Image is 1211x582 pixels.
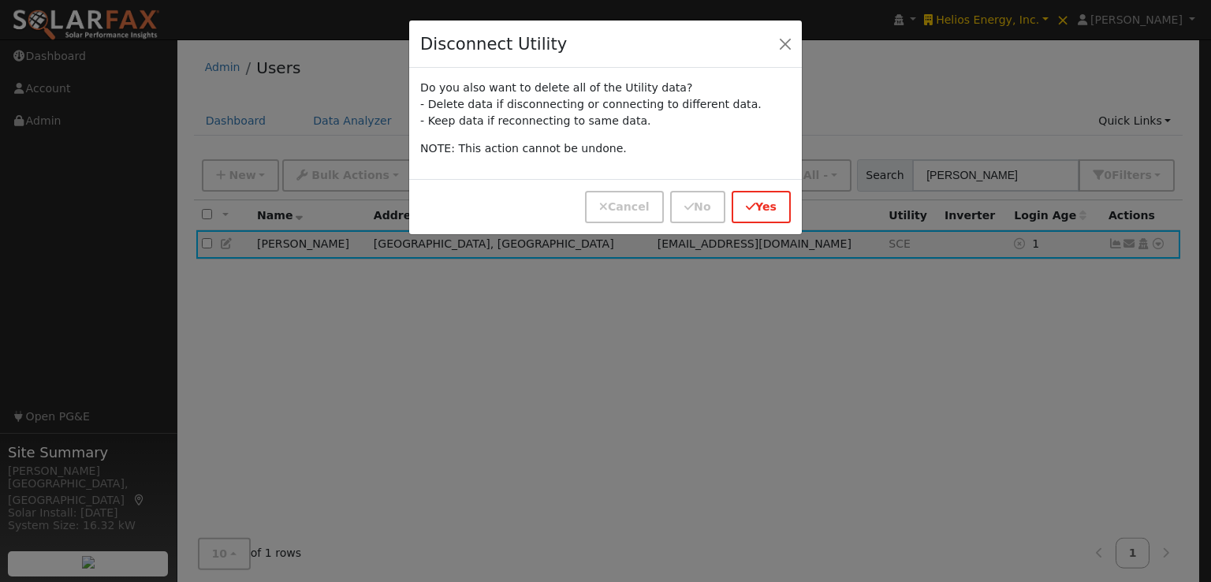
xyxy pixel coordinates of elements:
[420,80,791,129] p: Do you also want to delete all of the Utility data? - Delete data if disconnecting or connecting ...
[420,32,567,57] h4: Disconnect Utility
[420,140,791,157] p: NOTE: This action cannot be undone.
[585,191,664,223] button: Cancel
[732,191,791,223] button: Yes
[670,191,725,223] button: No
